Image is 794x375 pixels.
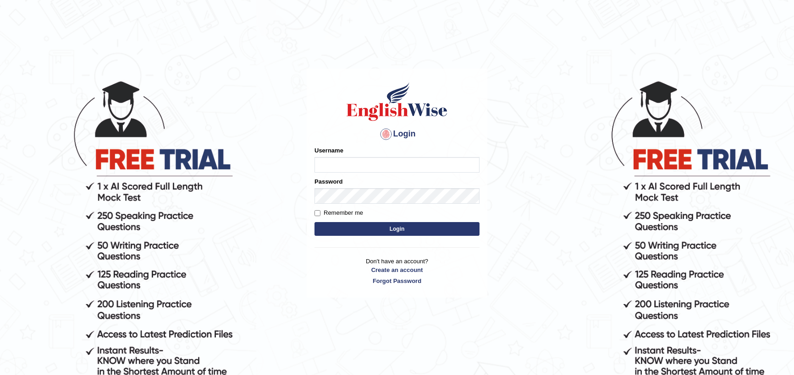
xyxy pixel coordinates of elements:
[314,208,363,217] label: Remember me
[314,177,342,186] label: Password
[314,146,343,155] label: Username
[314,127,480,141] h4: Login
[314,222,480,236] button: Login
[314,266,480,274] a: Create an account
[314,210,320,216] input: Remember me
[314,257,480,285] p: Don't have an account?
[345,81,449,122] img: Logo of English Wise sign in for intelligent practice with AI
[314,277,480,285] a: Forgot Password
